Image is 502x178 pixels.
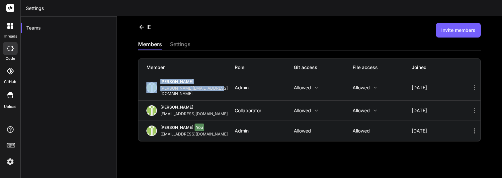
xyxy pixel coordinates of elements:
span: [PERSON_NAME] [160,105,193,110]
div: File access [353,64,411,71]
img: profile_image [146,126,157,136]
div: Admin [235,85,293,90]
div: members [138,40,162,49]
div: [DATE] [412,128,470,133]
p: Allowed [353,128,411,133]
p: Allowed [353,85,411,90]
img: profile_image [146,105,157,116]
label: GitHub [4,79,16,85]
p: Allowed [353,108,411,113]
div: settings [170,40,191,49]
div: Teams [21,21,117,35]
span: [PERSON_NAME] [160,79,193,84]
div: [DATE] [412,108,470,113]
label: Upload [4,104,17,110]
div: IE [138,23,151,31]
span: [PERSON_NAME] [160,125,193,130]
img: settings [5,156,16,167]
div: Member [146,64,235,71]
div: [EMAIL_ADDRESS][DOMAIN_NAME] [160,111,230,117]
label: code [6,56,15,61]
div: Collaborator [235,108,293,113]
p: Allowed [294,108,353,113]
p: Allowed [294,128,353,133]
div: Joined [412,64,470,71]
p: Allowed [294,85,353,90]
label: threads [3,34,17,39]
div: Git access [294,64,353,71]
div: Role [235,64,293,71]
span: You [195,124,204,131]
div: Admin [235,128,293,133]
img: profile_image [146,82,157,93]
div: [PERSON_NAME][EMAIL_ADDRESS][DOMAIN_NAME] [160,86,235,96]
div: [EMAIL_ADDRESS][DOMAIN_NAME] [160,132,230,137]
div: [DATE] [412,85,470,90]
button: Invite members [436,23,481,38]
